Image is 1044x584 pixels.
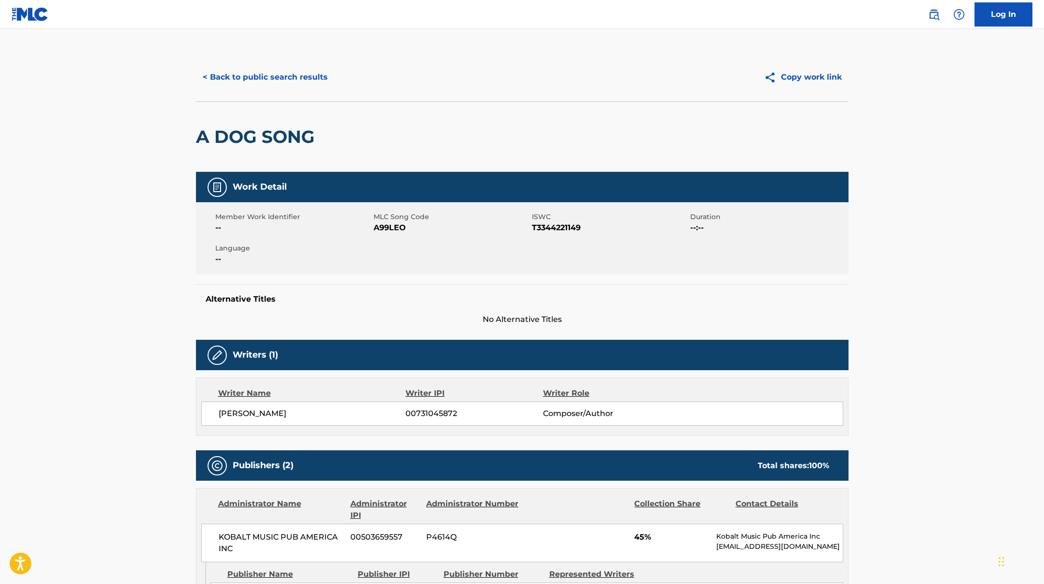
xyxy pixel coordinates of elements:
span: T3344221149 [532,222,688,234]
p: Kobalt Music Pub America Inc [716,531,842,542]
h2: A DOG SONG [196,126,320,148]
img: Work Detail [211,181,223,193]
img: Publishers [211,460,223,472]
h5: Work Detail [233,181,287,193]
span: -- [215,253,371,265]
div: Administrator Name [218,498,343,521]
div: Administrator IPI [350,498,419,521]
img: MLC Logo [12,7,49,21]
div: Writer Role [543,388,668,399]
a: Public Search [924,5,944,24]
div: Total shares: [758,460,829,472]
span: Member Work Identifier [215,212,371,222]
img: help [953,9,965,20]
img: search [928,9,940,20]
span: A99LEO [374,222,529,234]
img: Copy work link [764,71,781,83]
span: --:-- [690,222,846,234]
p: [EMAIL_ADDRESS][DOMAIN_NAME] [716,542,842,552]
div: Publisher Number [444,569,542,580]
span: Duration [690,212,846,222]
span: 45% [634,531,709,543]
div: Collection Share [634,498,728,521]
iframe: Chat Widget [996,538,1044,584]
button: Copy work link [757,65,849,89]
button: < Back to public search results [196,65,334,89]
div: Represented Writers [549,569,648,580]
span: MLC Song Code [374,212,529,222]
span: -- [215,222,371,234]
span: 00503659557 [350,531,419,543]
h5: Writers (1) [233,349,278,361]
div: Writer Name [218,388,406,399]
span: ISWC [532,212,688,222]
h5: Alternative Titles [206,294,839,304]
span: P4614Q [426,531,520,543]
span: KOBALT MUSIC PUB AMERICA INC [219,531,344,555]
div: Administrator Number [426,498,520,521]
span: Language [215,243,371,253]
h5: Publishers (2) [233,460,293,471]
div: Contact Details [736,498,829,521]
div: Writer IPI [405,388,543,399]
span: [PERSON_NAME] [219,408,406,419]
div: Drag [999,547,1004,576]
div: Help [949,5,969,24]
div: Publisher IPI [358,569,436,580]
img: Writers [211,349,223,361]
div: Publisher Name [227,569,350,580]
span: No Alternative Titles [196,314,849,325]
span: 100 % [809,461,829,470]
a: Log In [974,2,1032,27]
span: Composer/Author [543,408,668,419]
span: 00731045872 [405,408,543,419]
